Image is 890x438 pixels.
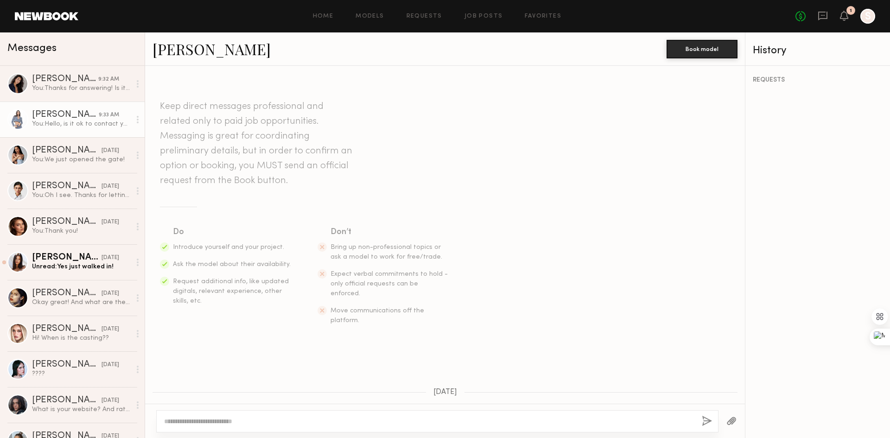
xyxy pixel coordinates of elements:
span: Messages [7,43,57,54]
a: Favorites [525,13,561,19]
div: Unread: Yes just walked in! [32,262,131,271]
div: [PERSON_NAME] [32,110,99,120]
a: Book model [667,44,737,52]
div: 9:32 AM [98,75,119,84]
div: [PERSON_NAME] [32,217,102,227]
span: Move communications off the platform. [331,308,424,324]
span: Request additional info, like updated digitals, relevant experience, other skills, etc. [173,279,289,304]
div: [PERSON_NAME] [32,182,102,191]
span: Introduce yourself and your project. [173,244,284,250]
div: [DATE] [102,396,119,405]
div: You: We just opened the gate! [32,155,131,164]
div: [DATE] [102,361,119,369]
div: [PERSON_NAME] [32,324,102,334]
div: [PERSON_NAME] [32,75,98,84]
div: [PERSON_NAME] [32,253,102,262]
div: [PERSON_NAME] [32,360,102,369]
div: Hi! When is the casting?? [32,334,131,343]
div: You: Thanks for answering! Is it ok to contact you for next casting? [32,84,131,93]
div: REQUESTS [753,77,883,83]
div: [DATE] [102,289,119,298]
button: Book model [667,40,737,58]
div: Don’t [331,226,449,239]
div: [DATE] [102,218,119,227]
div: You: Hello, is it ok to contact you for the next casting? [32,120,131,128]
a: Job Posts [464,13,503,19]
div: You: Oh I see. Thanks for letting us know! :) [32,191,131,200]
a: [PERSON_NAME] [153,39,271,59]
div: [PERSON_NAME] [32,289,102,298]
div: ???? [32,369,131,378]
span: [DATE] [433,388,457,396]
header: Keep direct messages professional and related only to paid job opportunities. Messaging is great ... [160,99,355,188]
div: Do [173,226,292,239]
a: Requests [407,13,442,19]
a: Models [356,13,384,19]
div: [DATE] [102,146,119,155]
div: [DATE] [102,254,119,262]
div: History [753,45,883,56]
a: Home [313,13,334,19]
div: Okay great! And what are the job details? [32,298,131,307]
span: Ask the model about their availability. [173,261,291,267]
div: [PERSON_NAME] [32,146,102,155]
a: S [860,9,875,24]
span: Bring up non-professional topics or ask a model to work for free/trade. [331,244,442,260]
div: [DATE] [102,182,119,191]
div: [PERSON_NAME] [32,396,102,405]
div: 1 [850,8,852,13]
div: 9:33 AM [99,111,119,120]
span: Expect verbal commitments to hold - only official requests can be enforced. [331,271,448,297]
div: [DATE] [102,325,119,334]
div: You: Thank you! [32,227,131,235]
div: What is your website? And rate? [32,405,131,414]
